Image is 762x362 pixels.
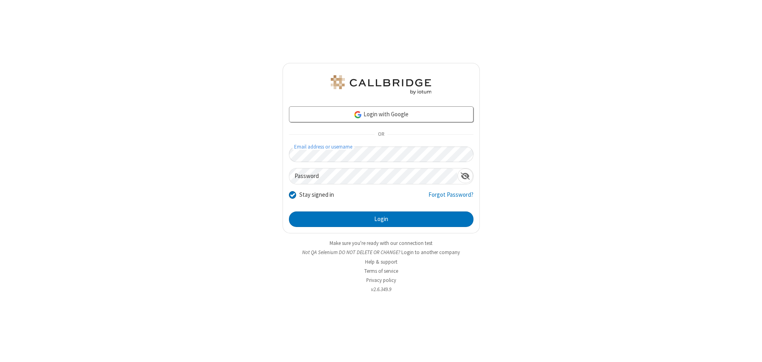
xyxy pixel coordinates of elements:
button: Login [289,211,473,227]
img: google-icon.png [354,110,362,119]
input: Password [289,168,458,184]
li: v2.6.349.9 [283,286,480,293]
a: Make sure you're ready with our connection test [330,240,432,247]
a: Forgot Password? [428,190,473,205]
a: Login with Google [289,106,473,122]
a: Help & support [365,258,397,265]
label: Stay signed in [299,190,334,200]
input: Email address or username [289,147,473,162]
img: QA Selenium DO NOT DELETE OR CHANGE [329,75,433,94]
span: OR [375,129,387,140]
li: Not QA Selenium DO NOT DELETE OR CHANGE? [283,249,480,256]
a: Privacy policy [366,277,396,284]
div: Show password [458,168,473,183]
a: Terms of service [364,268,398,274]
button: Login to another company [401,249,460,256]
